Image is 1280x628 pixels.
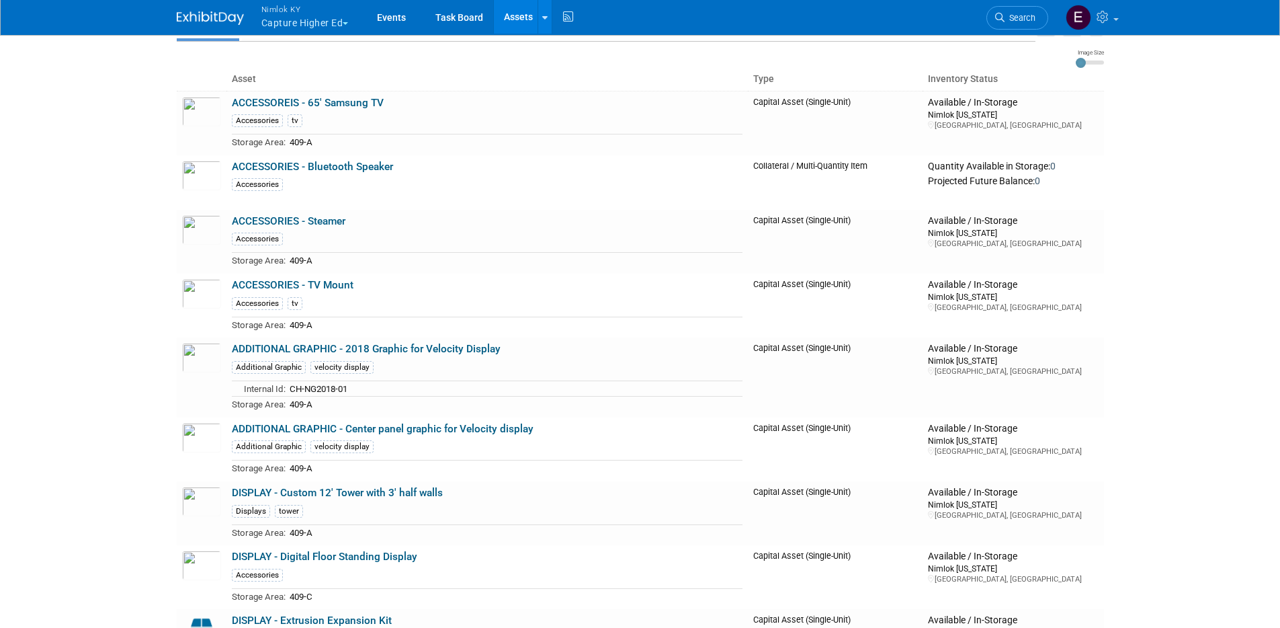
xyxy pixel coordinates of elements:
[177,11,244,25] img: ExhibitDay
[1005,13,1035,23] span: Search
[286,397,742,412] td: 409-A
[232,320,286,330] span: Storage Area:
[286,381,742,397] td: CH-NG2018-01
[748,338,923,418] td: Capital Asset (Single-Unit)
[928,499,1098,510] div: Nimlok [US_STATE]
[928,551,1098,563] div: Available / In-Storage
[928,227,1098,239] div: Nimlok [US_STATE]
[928,120,1098,130] div: [GEOGRAPHIC_DATA], [GEOGRAPHIC_DATA]
[748,418,923,481] td: Capital Asset (Single-Unit)
[928,109,1098,120] div: Nimlok [US_STATE]
[288,297,302,310] div: tv
[232,381,286,397] td: Internal Id:
[928,366,1098,377] div: [GEOGRAPHIC_DATA], [GEOGRAPHIC_DATA]
[928,487,1098,499] div: Available / In-Storage
[232,161,393,173] a: ACCESSORIES - Bluetooth Speaker
[232,505,270,518] div: Displays
[226,68,748,91] th: Asset
[928,291,1098,303] div: Nimlok [US_STATE]
[748,274,923,338] td: Capital Asset (Single-Unit)
[928,215,1098,227] div: Available / In-Storage
[928,563,1098,574] div: Nimlok [US_STATE]
[232,569,283,582] div: Accessories
[748,68,923,91] th: Type
[928,161,1098,173] div: Quantity Available in Storage:
[1035,175,1040,186] span: 0
[928,173,1098,188] div: Projected Future Balance:
[1076,48,1104,56] div: Image Size
[928,423,1098,435] div: Available / In-Storage
[232,487,443,499] a: DISPLAY - Custom 12' Tower with 3' half walls
[232,343,501,355] a: ADDITIONAL GRAPHIC - 2018 Graphic for Velocity Display
[232,615,392,627] a: DISPLAY - Extrusion Expansion Kit
[286,524,742,540] td: 409-A
[928,279,1098,291] div: Available / In-Storage
[232,137,286,147] span: Storage Area:
[748,210,923,274] td: Capital Asset (Single-Unit)
[286,134,742,150] td: 409-A
[928,303,1098,313] div: [GEOGRAPHIC_DATA], [GEOGRAPHIC_DATA]
[928,355,1098,366] div: Nimlok [US_STATE]
[275,505,303,518] div: tower
[1066,5,1091,30] img: Elizabeth Griffin
[288,114,302,127] div: tv
[232,178,283,191] div: Accessories
[928,446,1098,457] div: [GEOGRAPHIC_DATA], [GEOGRAPHIC_DATA]
[1050,161,1056,171] span: 0
[310,440,374,453] div: velocity display
[232,97,384,109] a: ACCESSOREIS - 65' Samsung TV
[232,256,286,266] span: Storage Area:
[261,2,349,16] span: Nimlok KY
[748,481,923,545] td: Capital Asset (Single-Unit)
[232,440,306,453] div: Additional Graphic
[748,545,923,609] td: Capital Asset (Single-Unit)
[928,97,1098,109] div: Available / In-Storage
[232,551,417,563] a: DISPLAY - Digital Floor Standing Display
[232,361,306,374] div: Additional Graphic
[232,528,286,538] span: Storage Area:
[232,463,286,473] span: Storage Area:
[748,155,923,210] td: Collateral / Multi-Quantity Item
[928,435,1098,446] div: Nimlok [US_STATE]
[310,361,374,374] div: velocity display
[928,239,1098,249] div: [GEOGRAPHIC_DATA], [GEOGRAPHIC_DATA]
[232,114,283,127] div: Accessories
[232,233,283,245] div: Accessories
[928,574,1098,584] div: [GEOGRAPHIC_DATA], [GEOGRAPHIC_DATA]
[928,343,1098,355] div: Available / In-Storage
[232,423,534,435] a: ADDITIONAL GRAPHIC - Center panel graphic for Velocity display
[232,297,283,310] div: Accessories
[286,588,742,604] td: 409-C
[286,317,742,332] td: 409-A
[928,510,1098,520] div: [GEOGRAPHIC_DATA], [GEOGRAPHIC_DATA]
[232,592,286,602] span: Storage Area:
[928,615,1098,627] div: Available / In-Storage
[748,91,923,155] td: Capital Asset (Single-Unit)
[286,461,742,476] td: 409-A
[986,6,1048,30] a: Search
[232,279,353,291] a: ACCESSORIES - TV Mount
[232,215,345,227] a: ACCESSORIES - Steamer
[286,253,742,268] td: 409-A
[232,399,286,409] span: Storage Area:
